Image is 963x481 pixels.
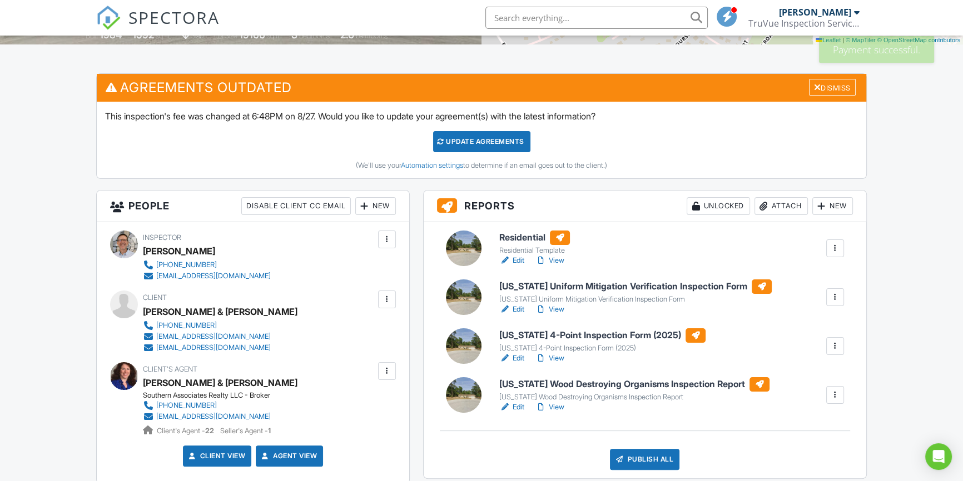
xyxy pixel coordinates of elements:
strong: 22 [205,427,214,435]
div: Southern Associates Realty LLC - Broker [143,391,297,400]
a: Edit [499,304,524,315]
div: This inspection's fee was changed at 6:48PM on 8/27. Would you like to update your agreement(s) w... [97,102,866,178]
a: [US_STATE] Wood Destroying Organisms Inspection Report [US_STATE] Wood Destroying Organisms Inspe... [499,377,770,402]
span: Client's Agent - [157,427,216,435]
h3: Agreements Outdated [97,74,866,101]
div: [US_STATE] Uniform Mitigation Verification Inspection Form [499,295,772,304]
h6: [US_STATE] Uniform Mitigation Verification Inspection Form [499,279,772,294]
strong: 1 [268,427,271,435]
span: Inspector [143,233,181,242]
a: SPECTORA [96,15,220,38]
a: Agent View [260,450,317,462]
div: [US_STATE] 4-Point Inspection Form (2025) [499,344,706,353]
a: [EMAIL_ADDRESS][DOMAIN_NAME] [143,342,289,353]
h3: Reports [424,191,866,222]
div: [EMAIL_ADDRESS][DOMAIN_NAME] [156,272,271,280]
div: [PHONE_NUMBER] [156,401,217,410]
a: [EMAIL_ADDRESS][DOMAIN_NAME] [143,270,271,282]
a: Edit [499,402,524,413]
a: Edit [499,255,524,266]
div: Disable Client CC Email [241,197,351,215]
h6: Residential [499,231,570,245]
a: Edit [499,353,524,364]
a: [PHONE_NUMBER] [143,320,289,331]
span: Client's Agent [143,365,197,373]
div: [PERSON_NAME] [779,7,851,18]
div: Unlocked [687,197,750,215]
a: View [535,402,564,413]
div: [US_STATE] Wood Destroying Organisms Inspection Report [499,393,770,402]
div: Payment successful. [819,36,934,63]
a: [PHONE_NUMBER] [143,400,289,411]
span: Built [86,32,98,40]
h6: [US_STATE] Wood Destroying Organisms Inspection Report [499,377,770,392]
div: 19166 [239,29,265,41]
a: [PHONE_NUMBER] [143,259,271,270]
div: [PHONE_NUMBER] [156,260,217,269]
div: Residential Template [499,246,570,255]
span: Lot Size [214,32,237,40]
div: Open Intercom Messenger [925,443,952,470]
div: 2.0 [340,29,354,41]
a: [EMAIL_ADDRESS][DOMAIN_NAME] [143,411,289,422]
div: New [355,197,396,215]
div: [EMAIL_ADDRESS][DOMAIN_NAME] [156,332,271,341]
span: sq.ft. [267,32,281,40]
div: Publish All [610,449,679,470]
a: [EMAIL_ADDRESS][DOMAIN_NAME] [143,331,289,342]
a: Automation settings [401,161,463,169]
div: Dismiss [809,79,856,96]
a: Residential Residential Template [499,231,570,255]
span: bathrooms [356,32,388,40]
span: SPECTORA [128,6,220,29]
h3: People [97,191,409,222]
div: [PHONE_NUMBER] [156,321,217,330]
div: 3 [291,29,297,41]
div: [EMAIL_ADDRESS][DOMAIN_NAME] [156,412,271,421]
a: View [535,304,564,315]
span: Seller's Agent - [220,427,271,435]
div: Update Agreements [433,131,530,152]
input: Search everything... [485,7,708,29]
span: Client [143,293,167,302]
a: View [535,255,564,266]
span: bedrooms [299,32,330,40]
a: [US_STATE] Uniform Mitigation Verification Inspection Form [US_STATE] Uniform Mitigation Verifica... [499,279,772,304]
div: Attach [754,197,808,215]
a: [PERSON_NAME] & [PERSON_NAME] [143,374,297,391]
img: The Best Home Inspection Software - Spectora [96,6,121,30]
div: [PERSON_NAME] & [PERSON_NAME] [143,303,297,320]
a: Leaflet [816,37,841,43]
div: [PERSON_NAME] [143,243,215,259]
div: [EMAIL_ADDRESS][DOMAIN_NAME] [156,343,271,352]
div: (We'll use your to determine if an email goes out to the client.) [105,161,858,170]
div: New [812,197,853,215]
div: TruVue Inspection Services [748,18,860,29]
a: View [535,353,564,364]
a: Client View [187,450,246,462]
h6: [US_STATE] 4-Point Inspection Form (2025) [499,328,706,343]
a: [US_STATE] 4-Point Inspection Form (2025) [US_STATE] 4-Point Inspection Form (2025) [499,328,706,353]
